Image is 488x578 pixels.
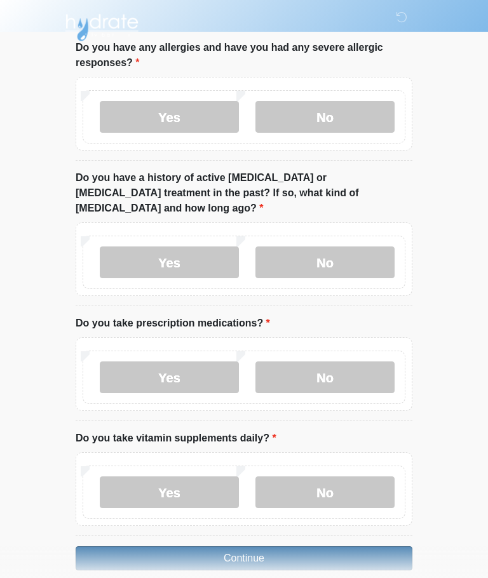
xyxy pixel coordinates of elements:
label: Do you take vitamin supplements daily? [76,431,276,446]
label: Do you have a history of active [MEDICAL_DATA] or [MEDICAL_DATA] treatment in the past? If so, wh... [76,170,412,216]
label: No [255,476,395,508]
label: No [255,246,395,278]
label: Yes [100,246,239,278]
label: Do you take prescription medications? [76,316,270,331]
label: Yes [100,361,239,393]
label: No [255,101,395,133]
label: Yes [100,101,239,133]
label: Yes [100,476,239,508]
label: Do you have any allergies and have you had any severe allergic responses? [76,40,412,71]
img: Hydrate IV Bar - Arcadia Logo [63,10,140,42]
label: No [255,361,395,393]
button: Continue [76,546,412,570]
